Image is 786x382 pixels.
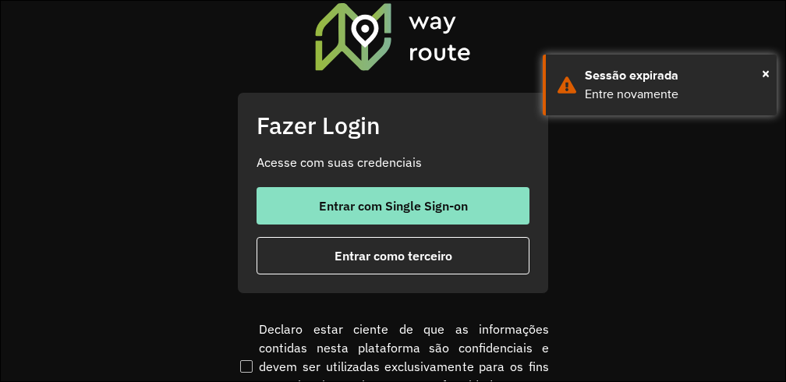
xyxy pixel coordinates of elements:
img: Roteirizador AmbevTech [313,1,473,73]
button: button [257,187,529,225]
button: button [257,237,529,274]
p: Acesse com suas credenciais [257,153,529,172]
button: Close [762,62,770,85]
span: Entrar como terceiro [335,249,452,262]
span: Entrar com Single Sign-on [319,200,468,212]
span: × [762,62,770,85]
h2: Fazer Login [257,111,529,140]
div: Entre novamente [585,85,765,104]
div: Sessão expirada [585,66,765,85]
